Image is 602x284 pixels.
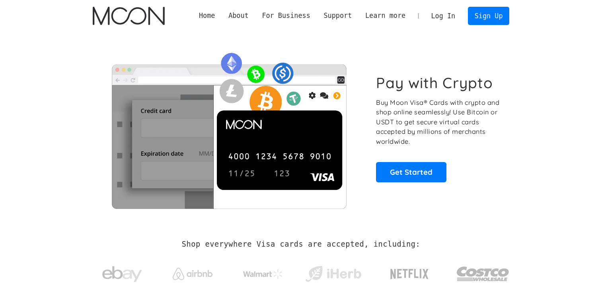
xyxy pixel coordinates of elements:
[390,264,429,284] img: Netflix
[228,11,249,21] div: About
[365,11,405,21] div: Learn more
[233,261,292,283] a: Walmart
[222,11,255,21] div: About
[425,7,462,25] a: Log In
[358,11,412,21] div: Learn more
[93,7,165,25] img: Moon Logo
[376,162,446,182] a: Get Started
[376,74,493,92] h1: Pay with Crypto
[255,11,317,21] div: For Business
[93,47,365,209] img: Moon Cards let you spend your crypto anywhere Visa is accepted.
[262,11,310,21] div: For Business
[192,11,222,21] a: Home
[323,11,352,21] div: Support
[173,268,212,280] img: Airbnb
[468,7,509,25] a: Sign Up
[317,11,358,21] div: Support
[182,240,420,249] h2: Shop everywhere Visa cards are accepted, including:
[163,260,222,284] a: Airbnb
[376,98,501,147] p: Buy Moon Visa® Cards with crypto and shop online seamlessly! Use Bitcoin or USDT to get secure vi...
[93,7,165,25] a: home
[243,269,283,279] img: Walmart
